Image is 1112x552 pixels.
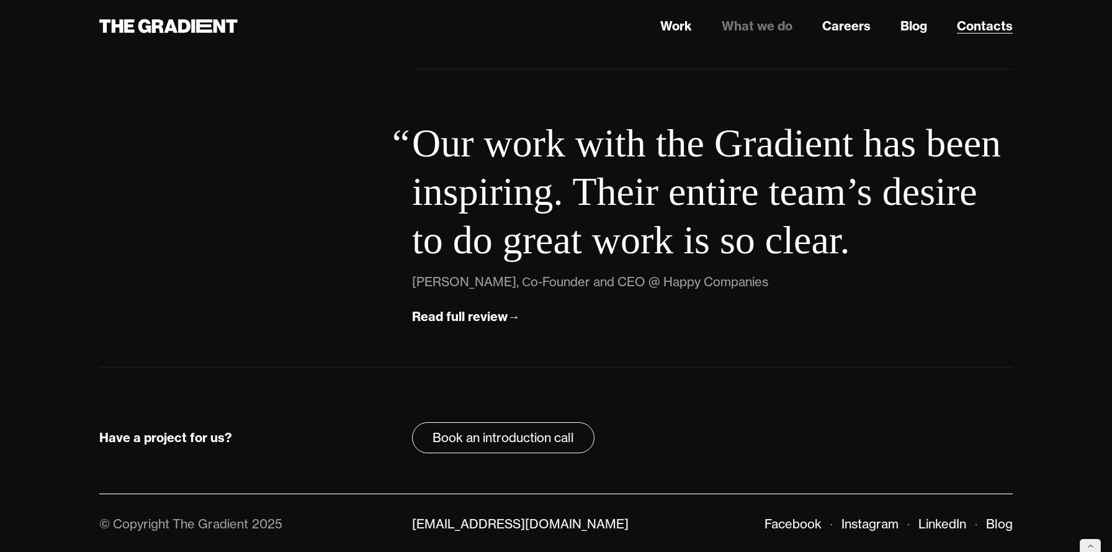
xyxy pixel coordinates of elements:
a: What we do [722,17,792,35]
a: Blog [986,516,1013,532]
div: → [508,309,520,325]
div: © Copyright The Gradient [99,516,248,532]
a: LinkedIn [918,516,966,532]
div: Read full review [412,309,508,325]
a: Facebook [764,516,822,532]
a: Careers [822,17,871,35]
a: Blog [900,17,927,35]
a: Work [660,17,692,35]
a: [EMAIL_ADDRESS][DOMAIN_NAME] [412,516,629,532]
a: Instagram [841,516,899,532]
a: Book an introduction call [412,422,594,453]
div: [PERSON_NAME], Сo-Founder and CEO @ Happy Companies [412,272,768,292]
blockquote: Our work with the Gradient has been inspiring. Their entire team’s desire to do great work is so ... [412,119,1013,265]
a: Contacts [957,17,1013,35]
a: Read full review→ [412,307,520,327]
strong: Have a project for us? [99,430,232,445]
div: 2025 [252,516,282,532]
